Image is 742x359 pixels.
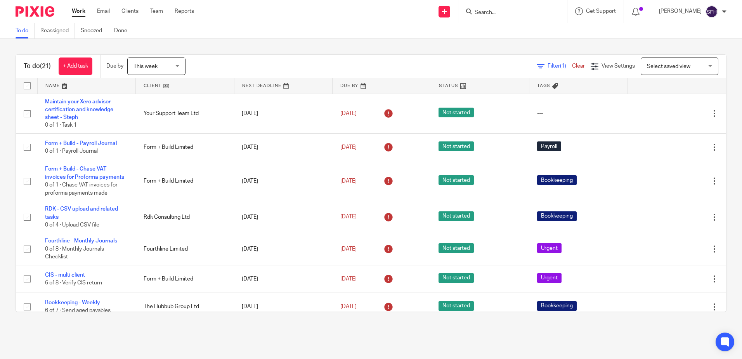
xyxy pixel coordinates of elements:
[340,111,357,116] span: [DATE]
[537,301,577,311] span: Bookkeeping
[572,63,585,69] a: Clear
[45,308,111,314] span: 6 of 7 · Send aged payables
[537,141,561,151] span: Payroll
[234,265,333,293] td: [DATE]
[136,161,234,201] td: Form + Build Limited
[45,280,102,286] span: 6 of 8 · Verify CIS return
[136,233,234,265] td: Fourthline Limited
[45,123,77,128] span: 0 of 1 · Task 1
[474,9,544,16] input: Search
[537,175,577,185] span: Bookkeeping
[136,201,234,233] td: Rdk Consulting Ltd
[16,23,35,38] a: To do
[234,233,333,265] td: [DATE]
[121,7,139,15] a: Clients
[537,110,620,117] div: ---
[40,63,51,69] span: (21)
[439,301,474,311] span: Not started
[45,272,85,278] a: CIS - multi client
[72,7,85,15] a: Work
[234,94,333,134] td: [DATE]
[234,161,333,201] td: [DATE]
[647,64,690,69] span: Select saved view
[136,94,234,134] td: Your Support Team Ltd
[175,7,194,15] a: Reports
[340,276,357,282] span: [DATE]
[45,238,117,244] a: Fourthline - Monthly Journals
[45,99,113,120] a: Maintain your Xero advisor certification and knowledge sheet - Steph
[97,7,110,15] a: Email
[45,166,124,179] a: Form + Build - Chase VAT invoices for Proforma payments
[602,63,635,69] span: View Settings
[136,293,234,321] td: The Hubbub Group Ltd
[59,58,92,75] a: + Add task
[45,141,117,146] a: Form + Build - Payroll Journal
[548,63,572,69] span: Filter
[114,23,133,38] a: Done
[150,7,163,15] a: Team
[16,6,54,17] img: Pixie
[45,246,104,260] span: 0 of 8 · Monthly Journals Checklist
[136,265,234,293] td: Form + Build Limited
[234,134,333,161] td: [DATE]
[659,7,702,15] p: [PERSON_NAME]
[439,108,474,117] span: Not started
[439,243,474,253] span: Not started
[586,9,616,14] span: Get Support
[133,64,158,69] span: This week
[340,145,357,150] span: [DATE]
[537,211,577,221] span: Bookkeeping
[45,222,99,228] span: 0 of 4 · Upload CSV file
[234,201,333,233] td: [DATE]
[45,182,118,196] span: 0 of 1 · Chase VAT invoices for proforma payments made
[340,246,357,252] span: [DATE]
[81,23,108,38] a: Snoozed
[45,300,100,305] a: Bookkeeping - Weekly
[45,148,98,154] span: 0 of 1 · Payroll Journal
[106,62,123,70] p: Due by
[706,5,718,18] img: svg%3E
[537,243,562,253] span: Urgent
[439,273,474,283] span: Not started
[439,175,474,185] span: Not started
[537,273,562,283] span: Urgent
[40,23,75,38] a: Reassigned
[45,206,118,220] a: RDK - CSV upload and related tasks
[439,141,474,151] span: Not started
[340,214,357,220] span: [DATE]
[234,293,333,321] td: [DATE]
[24,62,51,70] h1: To do
[560,63,566,69] span: (1)
[340,304,357,309] span: [DATE]
[340,178,357,184] span: [DATE]
[537,84,550,88] span: Tags
[136,134,234,161] td: Form + Build Limited
[439,211,474,221] span: Not started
